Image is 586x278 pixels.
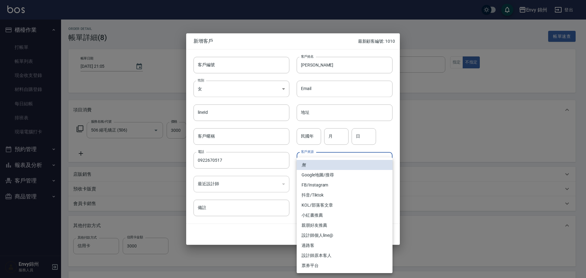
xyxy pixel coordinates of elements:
[297,180,392,190] li: FB/Instagram
[302,162,306,168] em: 無
[297,240,392,251] li: 過路客
[297,251,392,261] li: 設計師原本客人
[297,190,392,200] li: 抖音/Tiktok
[297,210,392,220] li: 小紅書推薦
[297,230,392,240] li: 設計師個人line@
[297,220,392,230] li: 親朋好友推薦
[297,200,392,210] li: KOL/部落客文章
[297,261,392,271] li: 票券平台
[297,170,392,180] li: Google地圖/搜尋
